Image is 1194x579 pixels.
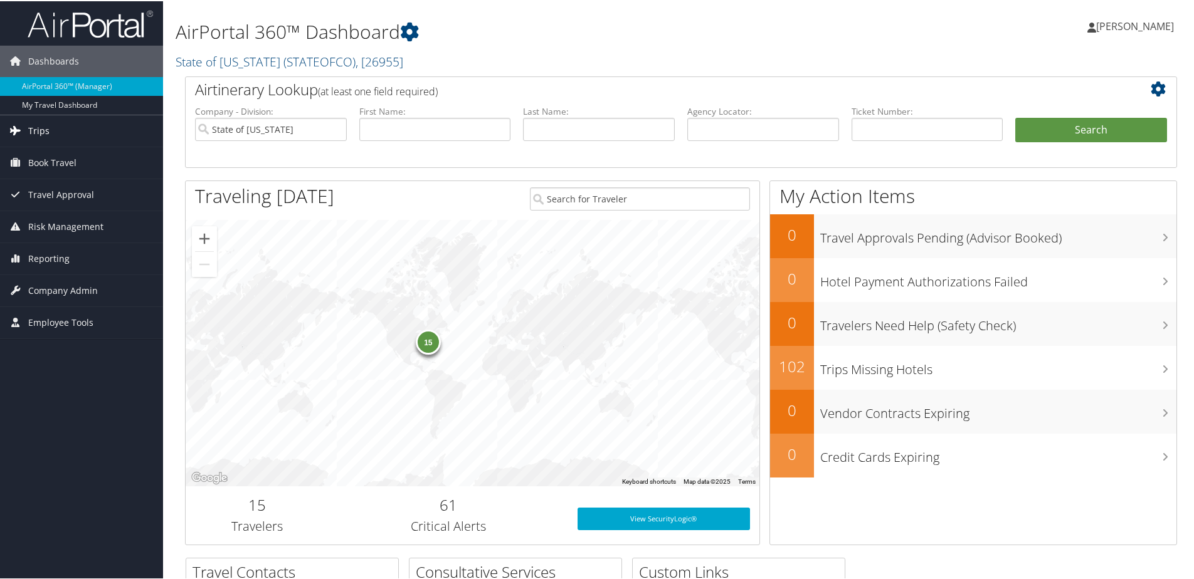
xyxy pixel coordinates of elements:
label: Agency Locator: [687,104,839,117]
h3: Travelers [195,516,320,534]
h2: 0 [770,267,814,288]
a: State of [US_STATE] [176,52,403,69]
label: Company - Division: [195,104,347,117]
h1: AirPortal 360™ Dashboard [176,18,850,44]
label: Ticket Number: [852,104,1003,117]
h2: Airtinerary Lookup [195,78,1084,99]
label: First Name: [359,104,511,117]
span: Book Travel [28,146,77,177]
button: Zoom out [192,251,217,276]
a: 0Credit Cards Expiring [770,432,1176,476]
a: 0Vendor Contracts Expiring [770,389,1176,432]
a: Open this area in Google Maps (opens a new window) [189,469,230,485]
a: Terms (opens in new tab) [738,477,756,484]
span: Reporting [28,242,70,273]
span: ( STATEOFCO ) [283,52,356,69]
h2: 0 [770,442,814,464]
a: View SecurityLogic® [578,506,750,529]
h3: Vendor Contracts Expiring [820,397,1176,421]
button: Zoom in [192,225,217,250]
h3: Travelers Need Help (Safety Check) [820,310,1176,333]
span: , [ 26955 ] [356,52,403,69]
h3: Credit Cards Expiring [820,441,1176,465]
h2: 0 [770,311,814,332]
a: 0Travel Approvals Pending (Advisor Booked) [770,213,1176,257]
span: Travel Approval [28,178,94,209]
span: Company Admin [28,274,98,305]
h2: 0 [770,223,814,244]
h2: 102 [770,355,814,376]
span: Employee Tools [28,306,93,337]
span: [PERSON_NAME] [1096,18,1174,32]
h2: 61 [339,493,559,514]
h3: Trips Missing Hotels [820,353,1176,377]
input: Search for Traveler [530,186,750,209]
h1: Traveling [DATE] [195,182,334,208]
a: [PERSON_NAME] [1087,6,1186,44]
span: Dashboards [28,44,79,76]
div: 15 [416,328,441,353]
img: airportal-logo.png [28,8,153,38]
h3: Travel Approvals Pending (Advisor Booked) [820,222,1176,246]
h2: 0 [770,399,814,420]
button: Keyboard shortcuts [622,476,676,485]
a: 102Trips Missing Hotels [770,345,1176,389]
button: Search [1015,117,1167,142]
h3: Critical Alerts [339,516,559,534]
a: 0Travelers Need Help (Safety Check) [770,301,1176,345]
a: 0Hotel Payment Authorizations Failed [770,257,1176,301]
h2: 15 [195,493,320,514]
h3: Hotel Payment Authorizations Failed [820,266,1176,289]
h1: My Action Items [770,182,1176,208]
label: Last Name: [523,104,675,117]
span: Risk Management [28,210,103,241]
span: Map data ©2025 [684,477,731,484]
img: Google [189,469,230,485]
span: (at least one field required) [318,83,438,97]
span: Trips [28,114,50,145]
